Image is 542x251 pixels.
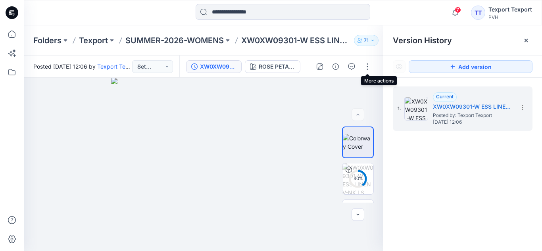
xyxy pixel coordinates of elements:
h5: XW0XW09301-W ESS LINEN V-NK LS BLOUSE-V01 [433,102,512,111]
button: Close [523,37,529,44]
a: Texport Texport [97,63,139,70]
span: 1. [398,105,401,112]
button: Details [329,60,342,73]
div: XW0XW09301-W ESS LINEN V-NK LS BLOUSE-V01 [200,62,236,71]
button: Add version [409,60,532,73]
span: Version History [393,36,452,45]
img: XW0XW09301-W ESS LINEN V-NK LS BLOUSE-V01 ROSE PETAL - TOR [342,163,373,194]
img: Colorway Cover [343,134,373,151]
p: 71 [364,36,369,45]
span: 7 [455,7,461,13]
img: eyJhbGciOiJIUzI1NiIsImtpZCI6IjAiLCJzbHQiOiJzZXMiLCJ0eXAiOiJKV1QifQ.eyJkYXRhIjp7InR5cGUiOiJzdG9yYW... [111,78,296,251]
a: Folders [33,35,62,46]
div: TT [471,6,485,20]
span: Current [436,94,454,100]
span: Posted by: Texport Texport [433,111,512,119]
img: XW0XW09301-W ESS LINEN V-NK LS BLOUSE-V01 [404,97,428,121]
span: Posted [DATE] 12:06 by [33,62,132,71]
button: ROSE PETAL - TOR [245,60,300,73]
p: XW0XW09301-W ESS LINEN V-NK LS BLOUSE-V01 [241,35,351,46]
div: ROSE PETAL - TOR [259,62,295,71]
button: 71 [354,35,379,46]
a: SUMMER-2026-WOMENS [125,35,224,46]
div: 40 % [348,175,367,182]
a: Texport [79,35,108,46]
div: PVH [488,14,532,20]
button: Show Hidden Versions [393,60,406,73]
div: Texport Texport [488,5,532,14]
button: XW0XW09301-W ESS LINEN V-NK LS BLOUSE-V01 [186,60,242,73]
span: [DATE] 12:06 [433,119,512,125]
